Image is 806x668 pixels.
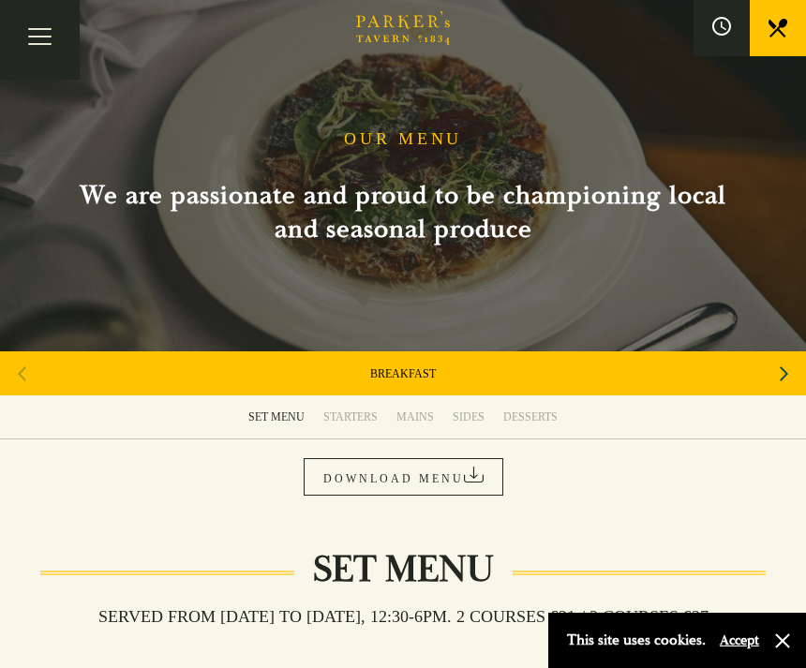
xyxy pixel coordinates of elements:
button: Close and accept [773,631,792,650]
div: MAINS [396,409,434,424]
a: STARTERS [314,395,387,438]
h2: Set Menu [294,547,513,592]
h2: We are passionate and proud to be championing local and seasonal produce [56,179,750,246]
a: MAINS [387,395,443,438]
a: SIDES [443,395,494,438]
a: DESSERTS [494,395,567,438]
a: SET MENU [239,395,314,438]
a: BREAKFAST [370,366,436,381]
a: DOWNLOAD MENU [304,458,503,496]
p: This site uses cookies. [567,627,706,654]
div: SET MENU [248,409,305,424]
div: Next slide [771,353,797,394]
h1: OUR MENU [344,129,462,150]
div: STARTERS [323,409,378,424]
h3: Served from [DATE] to [DATE], 12:30-6pm. 2 COURSES £21 / 3 COURSES £27 [80,606,727,627]
button: Accept [720,631,759,649]
div: DESSERTS [503,409,558,424]
div: SIDES [453,409,485,424]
